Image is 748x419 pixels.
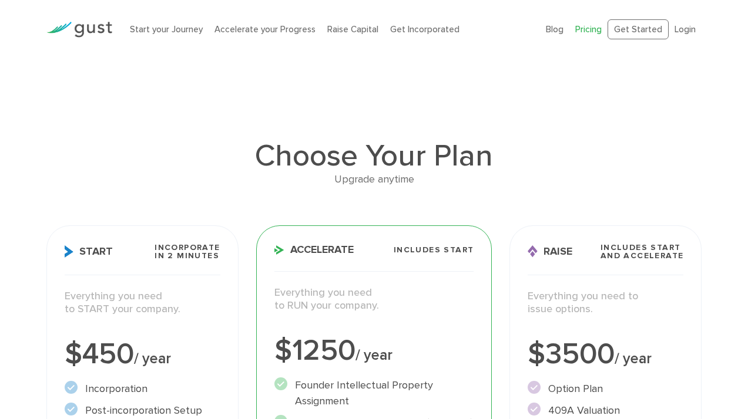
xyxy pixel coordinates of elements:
span: / year [615,350,652,367]
span: Includes START and ACCELERATE [601,244,684,260]
span: Accelerate [274,245,354,255]
span: / year [355,346,393,364]
p: Everything you need to RUN your company. [274,286,474,313]
li: Founder Intellectual Property Assignment [274,377,474,409]
div: Upgrade anytime [46,171,702,188]
span: Includes START [394,246,474,254]
a: Login [675,24,696,35]
li: 409A Valuation [528,403,683,418]
span: / year [134,350,171,367]
a: Raise Capital [327,24,378,35]
p: Everything you need to issue options. [528,290,683,316]
a: Blog [546,24,563,35]
a: Accelerate your Progress [214,24,316,35]
span: Incorporate in 2 Minutes [155,244,220,260]
li: Option Plan [528,381,683,397]
div: $450 [65,340,220,369]
a: Get Incorporated [390,24,459,35]
img: Accelerate Icon [274,245,284,255]
li: Incorporation [65,381,220,397]
img: Start Icon X2 [65,245,73,258]
span: Start [65,245,113,258]
li: Post-incorporation Setup [65,403,220,418]
div: $3500 [528,340,683,369]
h1: Choose Your Plan [46,141,702,171]
a: Pricing [575,24,602,35]
div: $1250 [274,336,474,366]
img: Raise Icon [528,245,538,258]
img: Gust Logo [46,22,112,38]
a: Get Started [608,19,669,40]
span: Raise [528,245,572,258]
p: Everything you need to START your company. [65,290,220,316]
a: Start your Journey [130,24,203,35]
